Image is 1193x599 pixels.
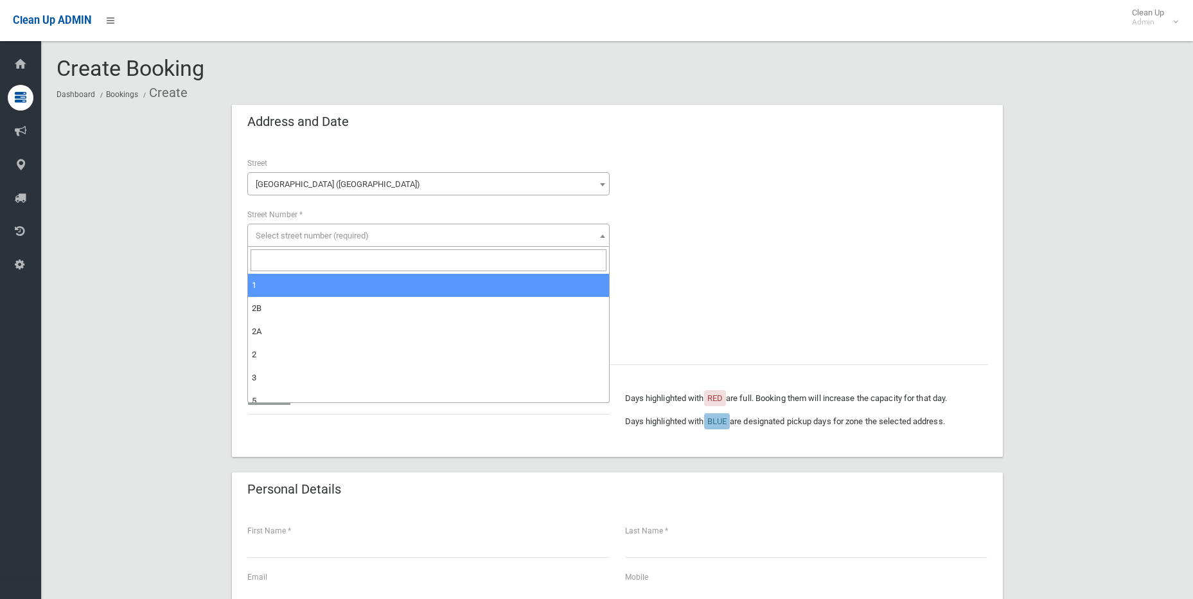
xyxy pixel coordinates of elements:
[57,55,204,81] span: Create Booking
[252,396,256,406] span: 5
[57,90,95,99] a: Dashboard
[1132,17,1164,27] small: Admin
[1126,8,1177,27] span: Clean Up
[252,326,261,336] span: 2A
[232,477,357,502] header: Personal Details
[252,280,256,290] span: 1
[13,14,91,26] span: Clean Up ADMIN
[232,109,364,134] header: Address and Date
[140,81,188,105] li: Create
[106,90,138,99] a: Bookings
[252,303,261,313] span: 2B
[707,393,723,403] span: RED
[252,350,256,359] span: 2
[252,373,256,382] span: 3
[625,391,987,406] p: Days highlighted with are full. Booking them will increase the capacity for that day.
[707,416,727,426] span: BLUE
[247,172,610,195] span: Market Street (CONDELL PARK 2200)
[251,175,606,193] span: Market Street (CONDELL PARK 2200)
[625,414,987,429] p: Days highlighted with are designated pickup days for zone the selected address.
[256,231,369,240] span: Select street number (required)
